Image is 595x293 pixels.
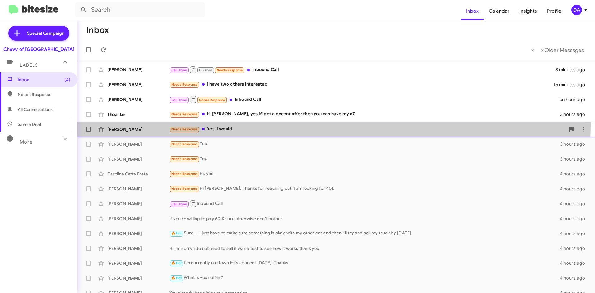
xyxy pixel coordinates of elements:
[553,82,590,88] div: 15 minutes ago
[169,155,560,162] div: Yep
[18,106,53,113] span: All Conversations
[560,245,590,251] div: 4 hours ago
[107,230,169,237] div: [PERSON_NAME]
[8,26,69,41] a: Special Campaign
[107,245,169,251] div: [PERSON_NAME]
[560,96,590,103] div: an hour ago
[107,275,169,281] div: [PERSON_NAME]
[169,260,560,267] div: I'm currently out town let's connect [DATE]. Thanks
[107,156,169,162] div: [PERSON_NAME]
[18,121,41,127] span: Save a Deal
[169,185,560,192] div: Hi [PERSON_NAME]. Thanks for reaching out. I am looking for 40k
[560,215,590,222] div: 4 hours ago
[544,47,584,54] span: Older Messages
[171,68,187,72] span: Call Them
[169,215,560,222] div: If you're willing to pay 60 K sure otherwise don't bother
[560,111,590,118] div: 3 hours ago
[107,215,169,222] div: [PERSON_NAME]
[171,82,198,87] span: Needs Response
[461,2,484,20] a: Inbox
[75,2,205,17] input: Search
[542,2,566,20] a: Profile
[20,62,38,68] span: Labels
[169,170,560,177] div: Hi, yes.
[18,91,70,98] span: Needs Response
[171,112,198,116] span: Needs Response
[171,276,182,280] span: 🔥 Hot
[514,2,542,20] a: Insights
[527,44,588,56] nav: Page navigation example
[527,44,538,56] button: Previous
[107,126,169,132] div: [PERSON_NAME]
[169,66,555,73] div: Inbound Call
[560,171,590,177] div: 4 hours ago
[169,81,553,88] div: I have two others interested.
[18,77,70,83] span: Inbox
[107,201,169,207] div: [PERSON_NAME]
[560,275,590,281] div: 4 hours ago
[199,98,225,102] span: Needs Response
[560,141,590,147] div: 3 hours ago
[107,111,169,118] div: Thoai Le
[571,5,582,15] div: DA
[541,46,544,54] span: »
[560,186,590,192] div: 4 hours ago
[27,30,64,36] span: Special Campaign
[537,44,588,56] button: Next
[169,200,560,207] div: Inbound Call
[3,46,74,52] div: Chevy of [GEOGRAPHIC_DATA]
[531,46,534,54] span: «
[169,126,565,133] div: Yes, i would
[484,2,514,20] a: Calendar
[560,156,590,162] div: 3 hours ago
[107,67,169,73] div: [PERSON_NAME]
[171,98,187,102] span: Call Them
[107,260,169,266] div: [PERSON_NAME]
[20,139,33,145] span: More
[199,68,213,72] span: Finished
[169,274,560,282] div: What is your offer?
[171,231,182,235] span: 🔥 Hot
[169,245,560,251] div: Hi I'm sorry i do not need to sell it was a test to see how it works thank you
[560,260,590,266] div: 4 hours ago
[169,111,560,118] div: hi [PERSON_NAME], yes if iget a decent offer then you can have my x7
[86,25,109,35] h1: Inbox
[171,142,198,146] span: Needs Response
[107,186,169,192] div: [PERSON_NAME]
[169,230,560,237] div: Sure ... I just have to make sure something is okay with my other car and then I'll try and sell ...
[107,82,169,88] div: [PERSON_NAME]
[107,141,169,147] div: [PERSON_NAME]
[171,187,198,191] span: Needs Response
[217,68,243,72] span: Needs Response
[171,202,187,206] span: Call Them
[107,171,169,177] div: Carolina Catta Preta
[64,77,70,83] span: (4)
[560,201,590,207] div: 4 hours ago
[566,5,588,15] button: DA
[171,261,182,265] span: 🔥 Hot
[171,172,198,176] span: Needs Response
[169,140,560,148] div: Yes
[169,95,560,103] div: Inbound Call
[171,157,198,161] span: Needs Response
[560,230,590,237] div: 4 hours ago
[555,67,590,73] div: 8 minutes ago
[171,127,198,131] span: Needs Response
[107,96,169,103] div: [PERSON_NAME]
